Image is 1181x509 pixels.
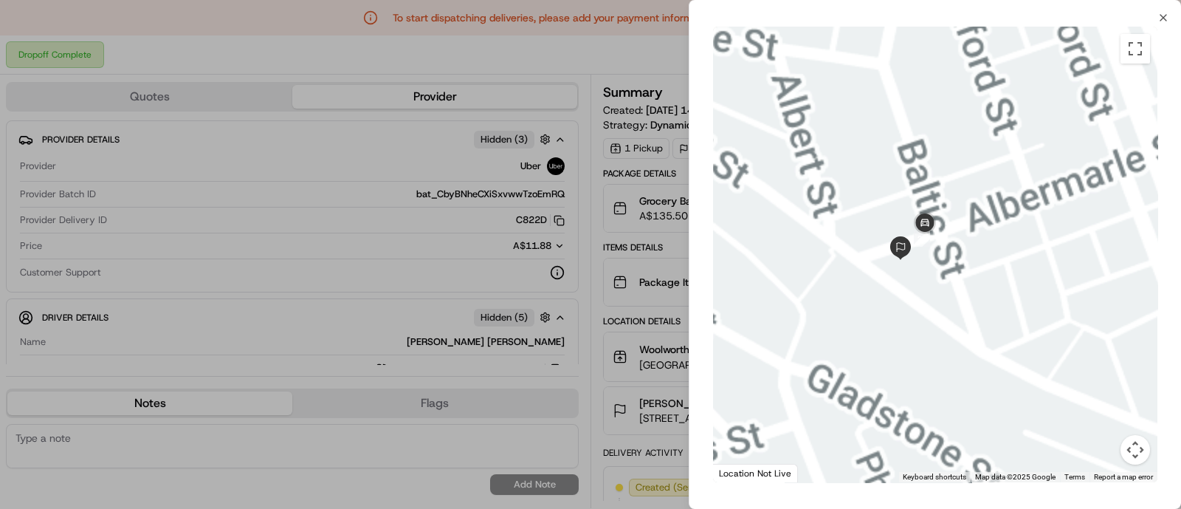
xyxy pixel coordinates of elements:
div: Location Not Live [713,464,798,482]
button: Map camera controls [1120,435,1150,465]
button: Keyboard shortcuts [903,472,966,482]
button: Toggle fullscreen view [1120,34,1150,64]
a: Report a map error [1094,473,1153,481]
a: Terms (opens in new tab) [1064,473,1085,481]
a: Open this area in Google Maps (opens a new window) [717,463,765,482]
div: 22 [914,230,930,247]
img: Google [717,463,765,482]
span: Map data ©2025 Google [975,473,1056,481]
